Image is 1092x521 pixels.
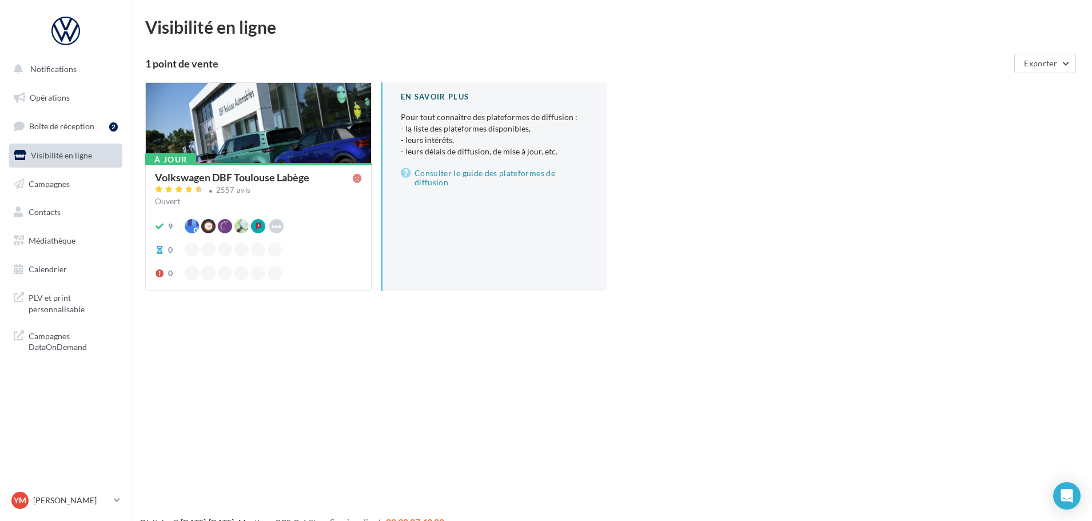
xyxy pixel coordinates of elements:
span: Calendrier [29,264,67,274]
span: Ouvert [155,196,180,206]
a: Boîte de réception2 [7,114,125,138]
a: Visibilité en ligne [7,144,125,168]
p: Pour tout connaître des plateformes de diffusion : [401,112,589,157]
div: Volkswagen DBF Toulouse Labège [155,172,309,182]
a: Contacts [7,200,125,224]
a: Consulter le guide des plateformes de diffusion [401,166,589,189]
div: 2557 avis [216,186,251,194]
button: Notifications [7,57,120,81]
span: PLV et print personnalisable [29,290,118,315]
a: Médiathèque [7,229,125,253]
span: Notifications [30,64,77,74]
div: 2 [109,122,118,132]
span: Exporter [1024,58,1057,68]
div: À jour [145,153,196,166]
a: Calendrier [7,257,125,281]
a: YM [PERSON_NAME] [9,490,122,511]
span: Campagnes DataOnDemand [29,328,118,353]
a: PLV et print personnalisable [7,285,125,319]
a: Campagnes [7,172,125,196]
div: 1 point de vente [145,58,1010,69]
div: En savoir plus [401,92,589,102]
div: 0 [168,244,173,256]
div: Open Intercom Messenger [1053,482,1081,510]
div: 0 [168,268,173,279]
span: Visibilité en ligne [31,150,92,160]
div: 9 [168,221,173,232]
a: 2557 avis [155,184,362,198]
li: - leurs délais de diffusion, de mise à jour, etc. [401,146,589,157]
p: [PERSON_NAME] [33,495,109,506]
span: Médiathèque [29,236,75,245]
button: Exporter [1014,54,1076,73]
a: Opérations [7,86,125,110]
span: YM [14,495,26,506]
span: Boîte de réception [29,121,94,131]
span: Contacts [29,207,61,217]
li: - leurs intérêts, [401,134,589,146]
div: Visibilité en ligne [145,18,1078,35]
a: Campagnes DataOnDemand [7,324,125,357]
li: - la liste des plateformes disponibles, [401,123,589,134]
span: Opérations [30,93,70,102]
span: Campagnes [29,178,70,188]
